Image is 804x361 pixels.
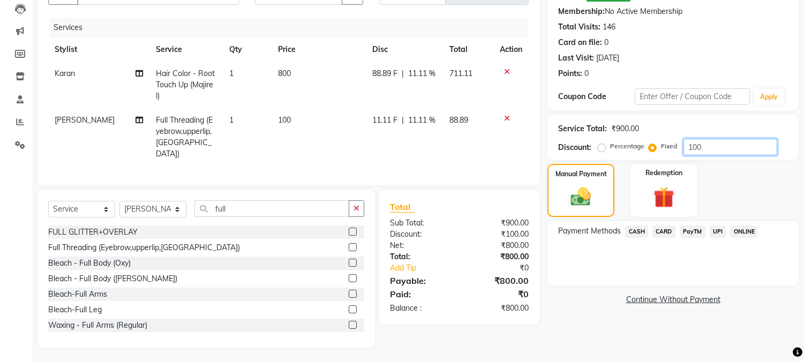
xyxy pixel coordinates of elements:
[652,225,675,238] span: CARD
[565,185,597,208] img: _cash.svg
[278,69,291,78] span: 800
[460,274,537,287] div: ₹800.00
[460,288,537,300] div: ₹0
[48,37,149,62] th: Stylist
[558,225,621,237] span: Payment Methods
[402,115,404,126] span: |
[449,69,472,78] span: 711.11
[278,115,291,125] span: 100
[382,229,460,240] div: Discount:
[584,68,589,79] div: 0
[558,21,600,33] div: Total Visits:
[558,91,635,102] div: Coupon Code
[647,184,681,210] img: _gift.svg
[372,115,397,126] span: 11.11 F
[408,115,435,126] span: 11.11 %
[472,262,537,274] div: ₹0
[382,274,460,287] div: Payable:
[408,68,435,79] span: 11.11 %
[272,37,366,62] th: Price
[625,225,648,238] span: CASH
[460,240,537,251] div: ₹800.00
[48,227,138,238] div: FULL GLITTER+OVERLAY
[493,37,529,62] th: Action
[55,115,115,125] span: [PERSON_NAME]
[558,68,582,79] div: Points:
[550,294,797,305] a: Continue Without Payment
[558,6,788,17] div: No Active Membership
[229,115,234,125] span: 1
[558,52,594,64] div: Last Visit:
[48,304,102,315] div: Bleach-Full Leg
[604,37,608,48] div: 0
[229,69,234,78] span: 1
[449,115,468,125] span: 88.89
[372,68,397,79] span: 88.89 F
[680,225,705,238] span: PayTM
[382,240,460,251] div: Net:
[555,169,607,179] label: Manual Payment
[48,258,131,269] div: Bleach - Full Body (Oxy)
[382,217,460,229] div: Sub Total:
[366,37,443,62] th: Disc
[610,141,644,151] label: Percentage
[558,6,605,17] div: Membership:
[382,303,460,314] div: Balance :
[223,37,272,62] th: Qty
[194,200,349,217] input: Search or Scan
[48,289,107,300] div: Bleach-Full Arms
[754,89,785,105] button: Apply
[460,303,537,314] div: ₹800.00
[558,123,607,134] div: Service Total:
[460,217,537,229] div: ₹900.00
[611,123,639,134] div: ₹900.00
[635,88,749,105] input: Enter Offer / Coupon Code
[460,251,537,262] div: ₹800.00
[55,69,75,78] span: Karan
[443,37,493,62] th: Total
[661,141,677,151] label: Fixed
[558,37,602,48] div: Card on file:
[390,201,415,213] span: Total
[596,52,619,64] div: [DATE]
[49,18,537,37] div: Services
[156,115,213,159] span: Full Threading (Eyebrow,upperlip,[GEOGRAPHIC_DATA])
[156,69,215,101] span: Hair Color - Root Touch Up (Majirel)
[558,142,591,153] div: Discount:
[382,288,460,300] div: Paid:
[48,242,240,253] div: Full Threading (Eyebrow,upperlip,[GEOGRAPHIC_DATA])
[382,251,460,262] div: Total:
[645,168,682,178] label: Redemption
[402,68,404,79] span: |
[710,225,726,238] span: UPI
[382,262,472,274] a: Add Tip
[603,21,615,33] div: 146
[48,320,147,331] div: Waxing - Full Arms (Regular)
[460,229,537,240] div: ₹100.00
[149,37,223,62] th: Service
[730,225,758,238] span: ONLINE
[48,273,177,284] div: Bleach - Full Body ([PERSON_NAME])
